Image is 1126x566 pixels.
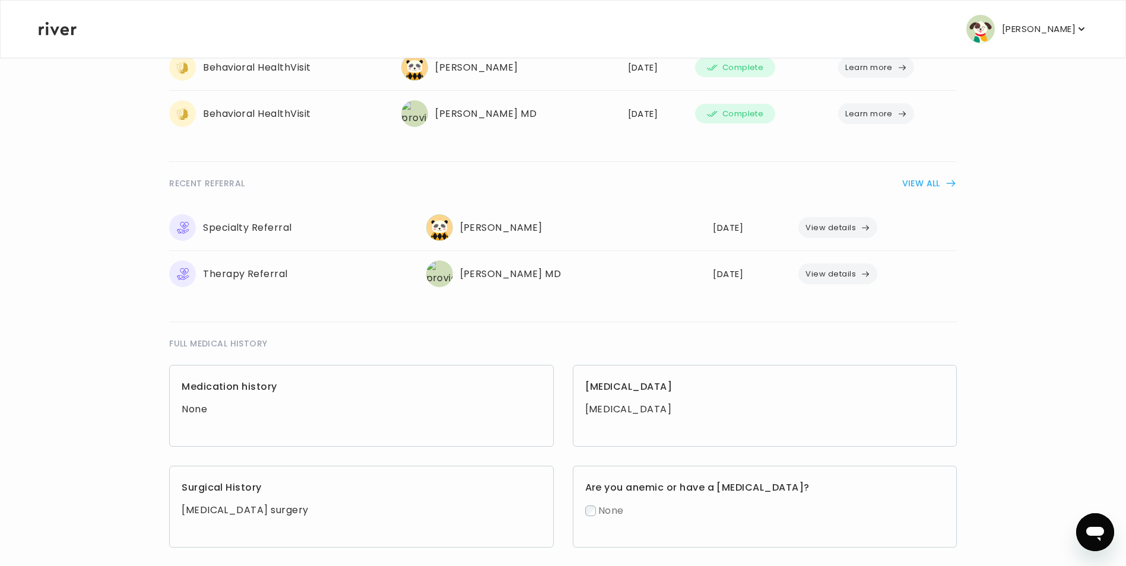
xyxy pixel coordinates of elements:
button: View details [798,217,877,238]
img: provider avatar [401,100,428,127]
div: [DATE] [713,220,784,236]
h3: Surgical History [182,478,541,497]
span: Complete [722,107,763,121]
input: None [585,505,596,516]
div: [PERSON_NAME] [426,214,699,241]
img: user avatar [966,15,995,43]
h3: Are you anemic or have a [MEDICAL_DATA]? [585,478,944,497]
img: provider avatar [426,214,453,241]
h3: [MEDICAL_DATA] [585,377,944,396]
button: View details [798,263,877,284]
h3: Medication history [182,377,541,396]
div: [DATE] [713,266,784,282]
div: Behavioral Health Visit [169,100,387,127]
span: RECENT REFERRAL [169,176,245,190]
div: [PERSON_NAME] MD [426,260,699,287]
div: [PERSON_NAME] [401,54,613,81]
div: [MEDICAL_DATA] [585,401,944,418]
div: [PERSON_NAME] MD [401,100,613,127]
img: provider avatar [426,260,453,287]
div: [DATE] [628,59,681,76]
div: None [182,401,541,418]
span: FULL MEDICAL HISTORY [169,336,267,351]
p: [PERSON_NAME] [1002,21,1076,37]
button: Learn more [838,57,914,78]
div: [MEDICAL_DATA] surgery [182,502,541,519]
div: Therapy Referral [169,260,411,287]
div: Behavioral Health Visit [169,54,387,81]
div: Specialty Referral [169,214,411,241]
button: Learn more [838,103,914,124]
button: user avatar[PERSON_NAME] [966,15,1087,43]
iframe: Button to launch messaging window [1076,513,1114,551]
img: provider avatar [401,54,428,81]
div: [DATE] [628,106,681,122]
span: None [598,504,624,517]
button: VIEW ALL [902,176,957,190]
span: Complete [722,61,763,75]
